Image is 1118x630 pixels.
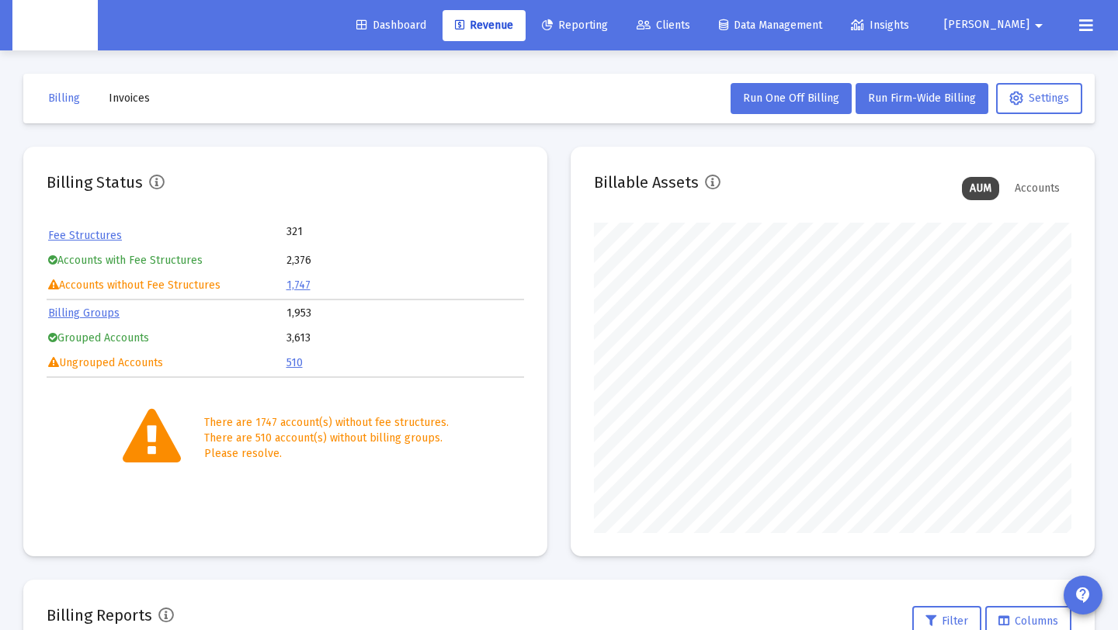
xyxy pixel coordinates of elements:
[731,83,852,114] button: Run One Off Billing
[455,19,513,32] span: Revenue
[286,302,523,325] td: 1,953
[204,446,449,462] div: Please resolve.
[1007,177,1068,200] div: Accounts
[719,19,822,32] span: Data Management
[996,83,1082,114] button: Settings
[1074,586,1092,604] mat-icon: contact_support
[286,279,311,292] a: 1,747
[48,306,120,320] a: Billing Groups
[48,229,122,242] a: Fee Structures
[204,431,449,446] div: There are 510 account(s) without billing groups.
[48,249,285,272] td: Accounts with Fee Structures
[624,10,703,41] a: Clients
[286,327,523,350] td: 3,613
[637,19,690,32] span: Clients
[96,83,162,114] button: Invoices
[443,10,526,41] a: Revenue
[962,177,999,200] div: AUM
[856,83,988,114] button: Run Firm-Wide Billing
[48,351,285,375] td: Ungrouped Accounts
[286,224,404,240] td: 321
[48,327,285,350] td: Grouped Accounts
[204,415,449,431] div: There are 1747 account(s) without fee structures.
[944,19,1029,32] span: [PERSON_NAME]
[707,10,835,41] a: Data Management
[1029,10,1048,41] mat-icon: arrow_drop_down
[925,614,968,628] span: Filter
[286,249,523,272] td: 2,376
[47,170,143,195] h2: Billing Status
[36,83,92,114] button: Billing
[109,92,150,105] span: Invoices
[998,614,1058,628] span: Columns
[925,9,1067,40] button: [PERSON_NAME]
[838,10,922,41] a: Insights
[356,19,426,32] span: Dashboard
[542,19,608,32] span: Reporting
[24,10,86,41] img: Dashboard
[529,10,620,41] a: Reporting
[851,19,909,32] span: Insights
[48,92,80,105] span: Billing
[1009,92,1069,105] span: Settings
[344,10,439,41] a: Dashboard
[868,92,976,105] span: Run Firm-Wide Billing
[743,92,839,105] span: Run One Off Billing
[48,274,285,297] td: Accounts without Fee Structures
[594,170,699,195] h2: Billable Assets
[286,356,303,369] a: 510
[47,603,152,628] h2: Billing Reports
